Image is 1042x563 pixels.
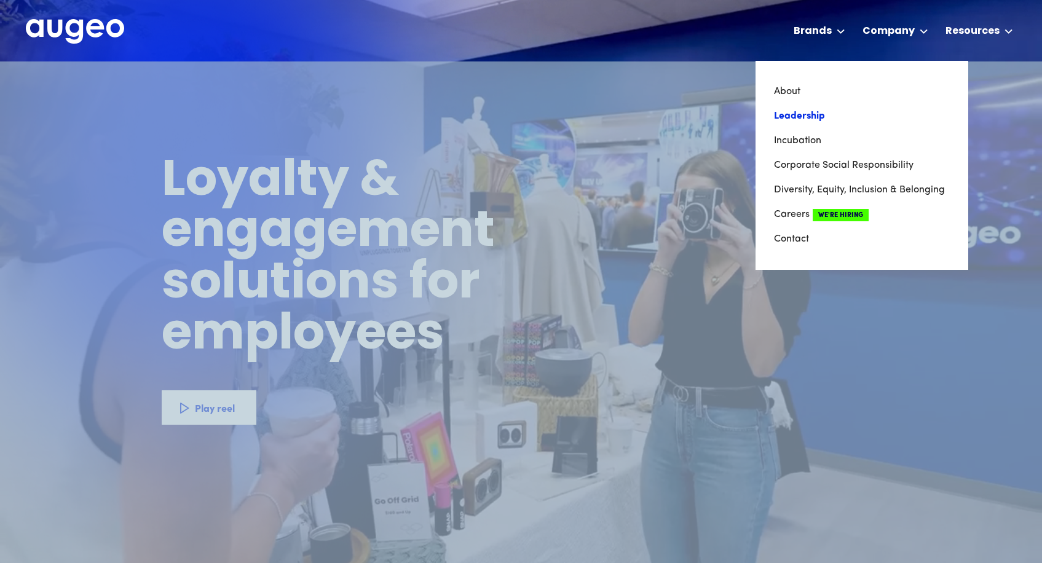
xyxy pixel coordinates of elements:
a: Corporate Social Responsibility [774,153,950,178]
a: Diversity, Equity, Inclusion & Belonging [774,178,950,202]
a: Incubation [774,128,950,153]
a: About [774,79,950,104]
nav: Company [756,61,968,270]
a: CareersWe're Hiring [774,202,950,227]
span: We're Hiring [813,209,869,221]
img: Augeo's full logo in white. [26,19,124,44]
div: Resources [945,24,1000,39]
a: Leadership [774,104,950,128]
a: home [26,19,124,45]
div: Company [862,24,915,39]
div: Brands [794,24,832,39]
a: Contact [774,227,950,251]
